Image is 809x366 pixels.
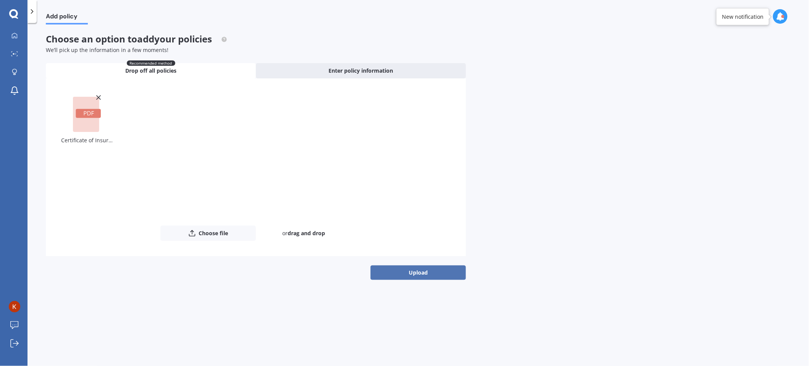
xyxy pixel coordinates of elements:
[329,67,393,75] span: Enter policy information
[288,229,325,237] b: drag and drop
[160,226,256,241] button: Choose file
[61,135,113,145] div: Certificate of Insurance_FIT_TRADEME.pdf
[46,33,227,45] span: Choose an option
[125,67,176,75] span: Drop off all policies
[127,60,175,66] span: Recommended method
[256,226,351,241] div: or
[722,13,764,21] div: New notification
[46,46,168,54] span: We’ll pick up the information in a few moments!
[371,265,466,280] button: Upload
[9,301,20,312] img: ACg8ocJaTEbO43HJtf9Z_bi8t-mKs_moJQTAFzS5VR-HZphJo4c5rA=s96-c
[46,13,88,23] span: Add policy
[128,33,212,45] span: to add your policies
